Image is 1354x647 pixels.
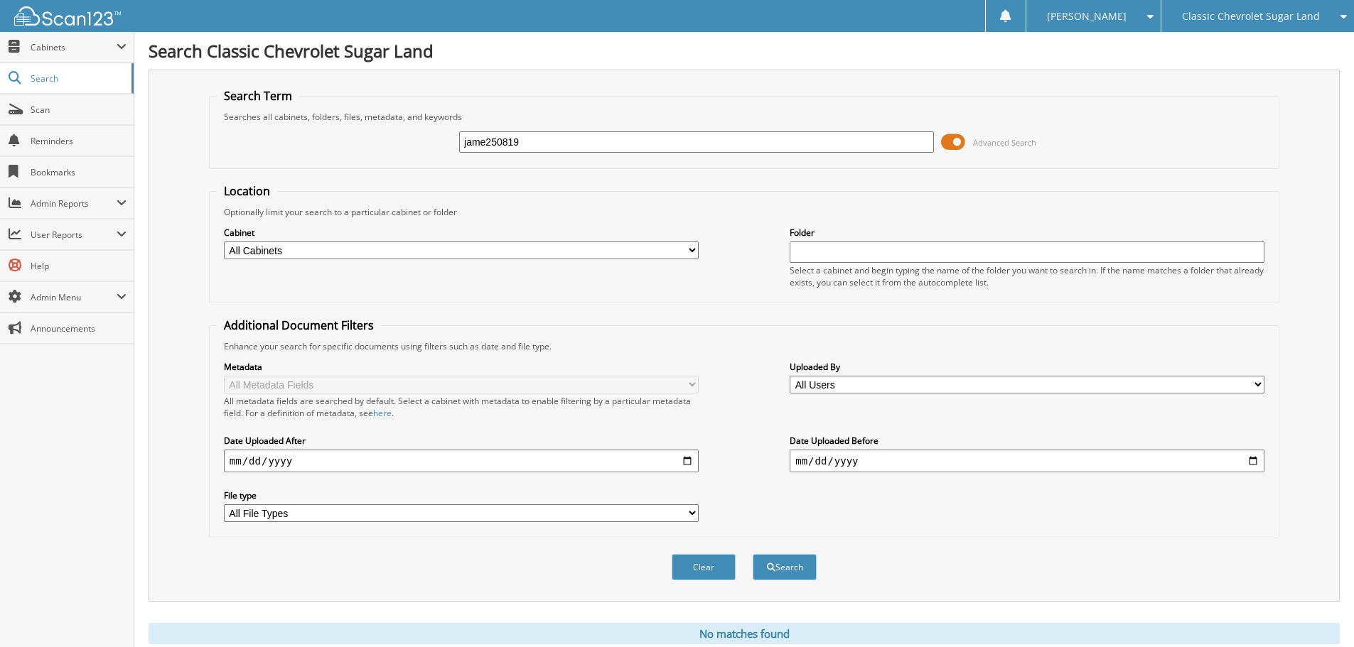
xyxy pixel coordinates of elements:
[149,39,1340,62] h1: Search Classic Chevrolet Sugar Land
[31,229,117,241] span: User Reports
[224,489,699,501] label: File type
[31,166,127,178] span: Bookmarks
[1047,12,1127,21] span: [PERSON_NAME]
[1182,12,1320,21] span: Classic Chevrolet Sugar Land
[224,227,699,239] label: Cabinet
[149,623,1340,644] div: No matches found
[31,72,124,85] span: Search
[753,554,817,580] button: Search
[373,407,392,419] a: here
[217,111,1272,123] div: Searches all cabinets, folders, files, metadata, and keywords
[217,206,1272,218] div: Optionally limit your search to a particular cabinet or folder
[31,104,127,116] span: Scan
[224,361,699,373] label: Metadata
[31,197,117,210] span: Admin Reports
[224,435,699,447] label: Date Uploaded After
[14,6,121,26] img: scan123-logo-white.svg
[217,183,277,199] legend: Location
[672,554,736,580] button: Clear
[31,322,127,335] span: Announcements
[217,88,299,104] legend: Search Term
[31,260,127,272] span: Help
[790,227,1264,239] label: Folder
[31,135,127,147] span: Reminders
[217,317,381,333] legend: Additional Document Filters
[31,41,117,53] span: Cabinets
[224,450,699,472] input: start
[973,137,1036,148] span: Advanced Search
[790,450,1264,472] input: end
[790,361,1264,373] label: Uploaded By
[224,395,699,419] div: All metadata fields are searched by default. Select a cabinet with metadata to enable filtering b...
[790,264,1264,288] div: Select a cabinet and begin typing the name of the folder you want to search in. If the name match...
[217,340,1272,352] div: Enhance your search for specific documents using filters such as date and file type.
[31,291,117,303] span: Admin Menu
[790,435,1264,447] label: Date Uploaded Before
